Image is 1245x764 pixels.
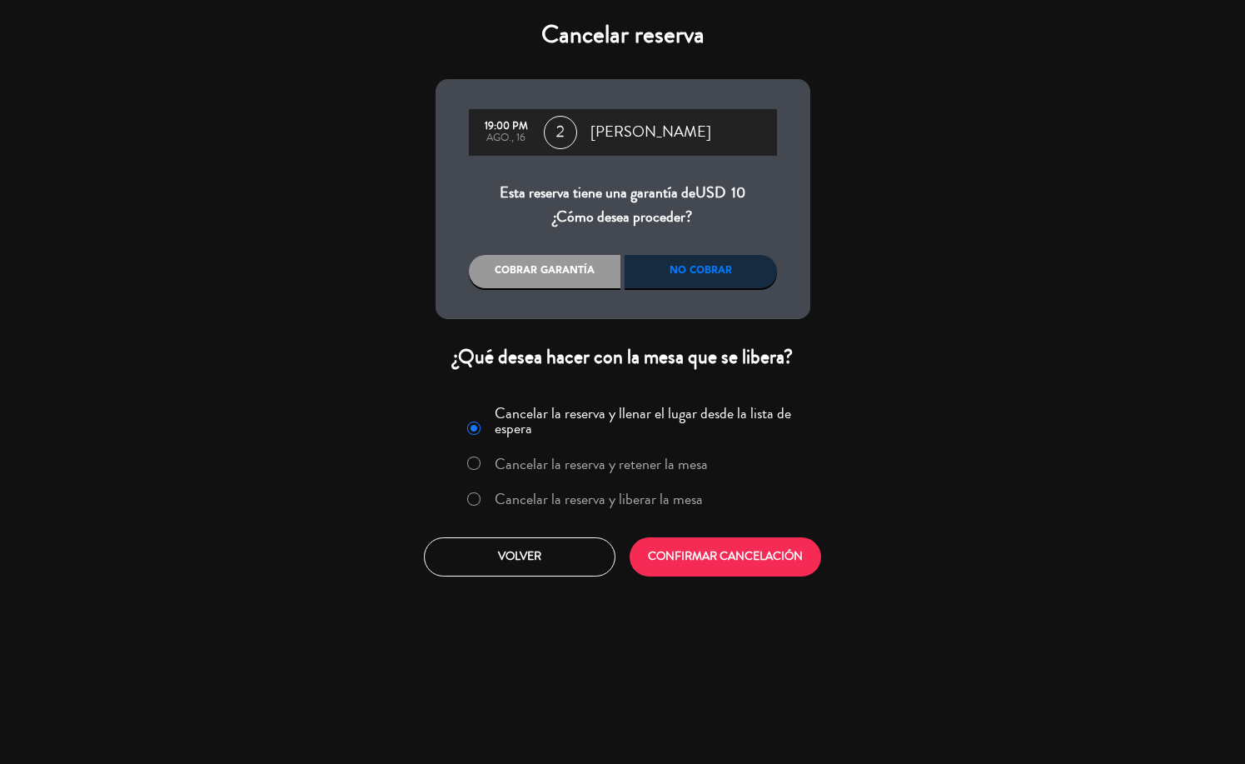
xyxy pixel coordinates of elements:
button: CONFIRMAR CANCELACIÓN [630,537,821,577]
span: 10 [731,182,745,203]
div: No cobrar [625,255,777,288]
div: ago., 16 [477,132,535,144]
button: Volver [424,537,615,577]
label: Cancelar la reserva y retener la mesa [495,457,708,472]
span: USD [695,182,725,203]
span: [PERSON_NAME] [590,120,711,145]
div: ¿Qué desea hacer con la mesa que se libera? [436,344,810,370]
label: Cancelar la reserva y liberar la mesa [495,492,703,507]
div: Cobrar garantía [469,255,621,288]
div: Esta reserva tiene una garantía de ¿Cómo desea proceder? [469,181,777,230]
h4: Cancelar reserva [436,20,810,50]
label: Cancelar la reserva y llenar el lugar desde la lista de espera [495,406,799,436]
div: 19:00 PM [477,121,535,132]
span: 2 [544,116,577,149]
